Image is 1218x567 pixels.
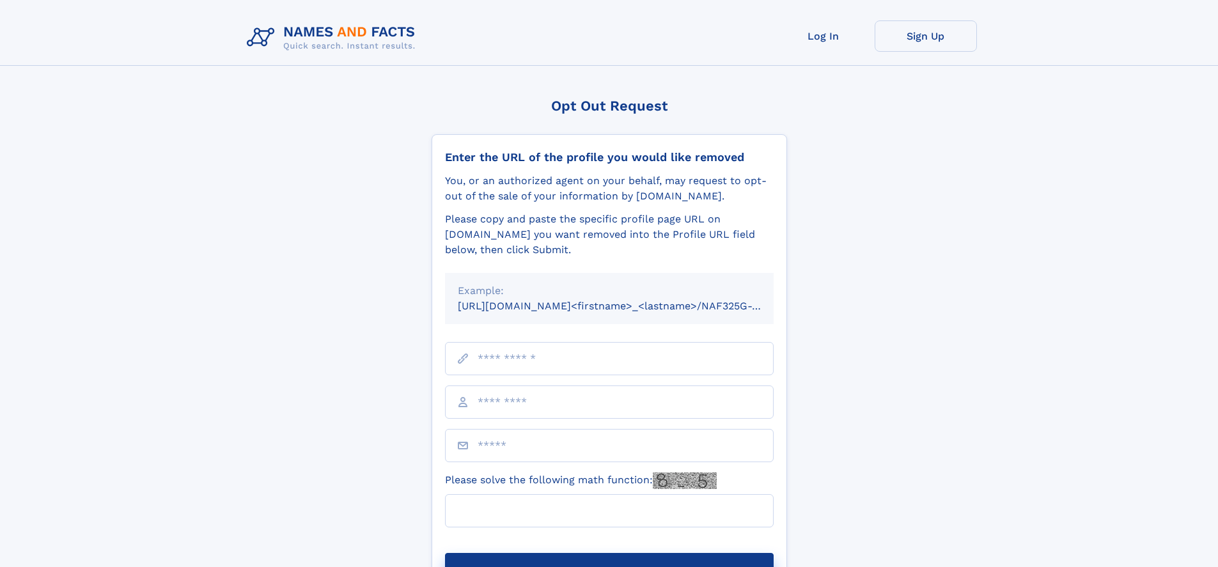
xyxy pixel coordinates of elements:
[445,173,774,204] div: You, or an authorized agent on your behalf, may request to opt-out of the sale of your informatio...
[458,283,761,299] div: Example:
[458,300,798,312] small: [URL][DOMAIN_NAME]<firstname>_<lastname>/NAF325G-xxxxxxxx
[242,20,426,55] img: Logo Names and Facts
[445,150,774,164] div: Enter the URL of the profile you would like removed
[875,20,977,52] a: Sign Up
[445,212,774,258] div: Please copy and paste the specific profile page URL on [DOMAIN_NAME] you want removed into the Pr...
[445,472,717,489] label: Please solve the following math function:
[772,20,875,52] a: Log In
[432,98,787,114] div: Opt Out Request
